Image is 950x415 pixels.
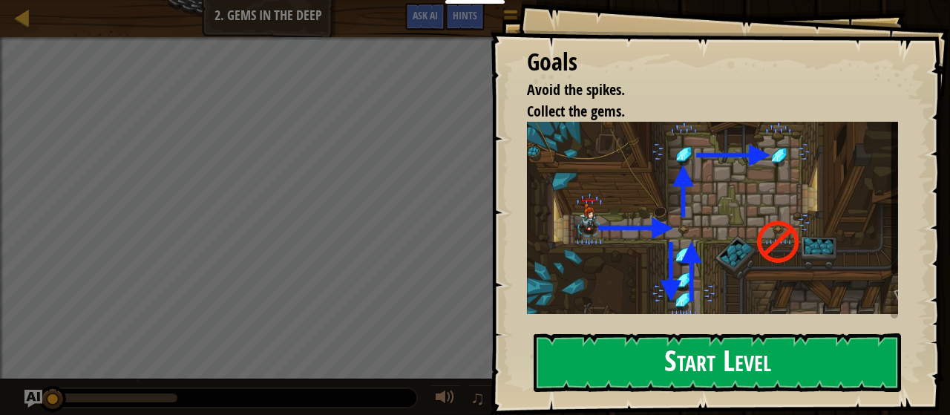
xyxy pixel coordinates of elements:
span: Ask AI [413,8,438,22]
span: Hints [453,8,477,22]
img: Gems in the deep [527,122,909,314]
span: Collect the gems. [527,101,625,121]
button: Ask AI [24,390,42,408]
div: Goals [527,45,898,79]
span: Avoid the spikes. [527,79,625,99]
button: Start Level [534,333,901,392]
button: ♫ [468,385,493,415]
li: Collect the gems. [508,101,894,122]
span: ♫ [471,387,485,409]
button: Ask AI [405,3,445,30]
button: Adjust volume [430,385,460,415]
li: Avoid the spikes. [508,79,894,101]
